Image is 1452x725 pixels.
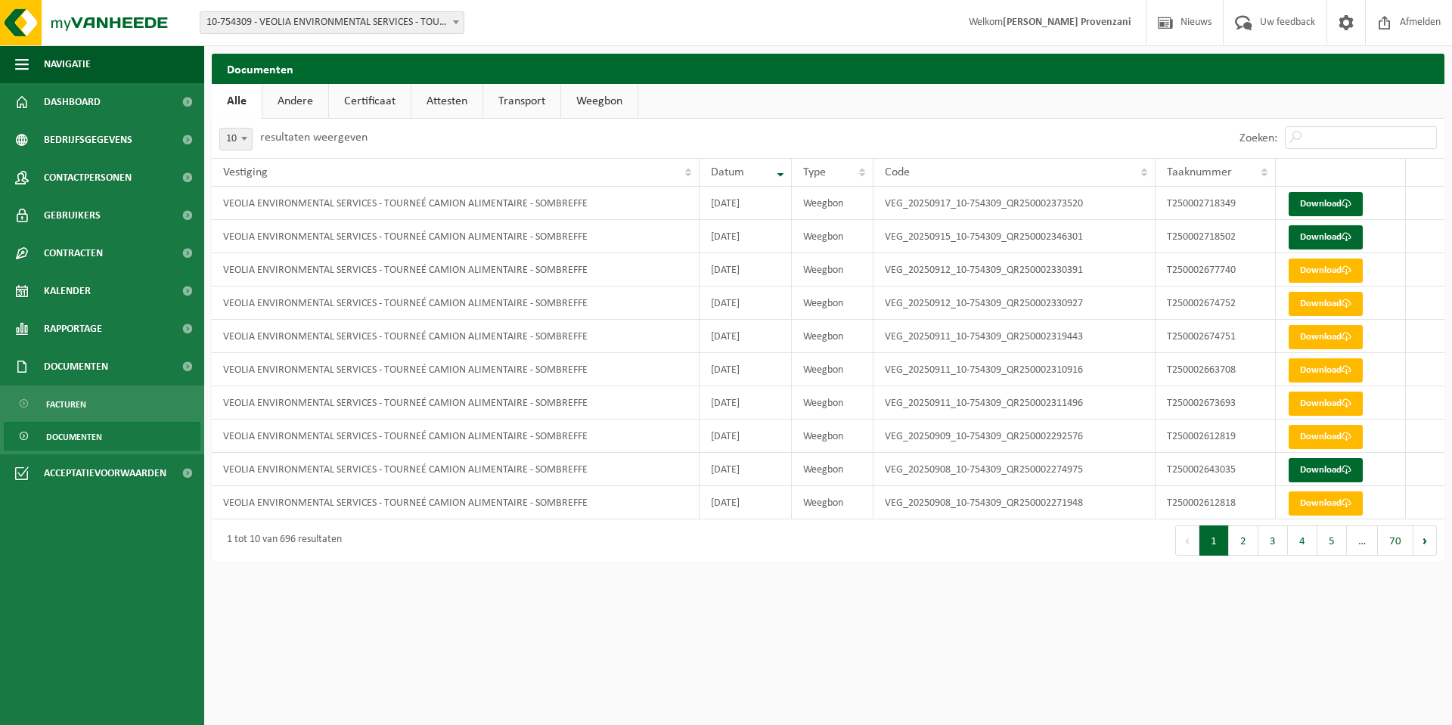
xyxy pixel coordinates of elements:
td: Weegbon [792,420,873,453]
td: VEOLIA ENVIRONMENTAL SERVICES - TOURNEÉ CAMION ALIMENTAIRE - SOMBREFFE [212,486,700,519]
span: … [1347,525,1378,556]
a: Download [1289,292,1363,316]
td: VEOLIA ENVIRONMENTAL SERVICES - TOURNEÉ CAMION ALIMENTAIRE - SOMBREFFE [212,420,700,453]
div: 1 tot 10 van 696 resultaten [219,527,342,554]
button: 1 [1199,525,1229,556]
td: VEG_20250908_10-754309_QR250002271948 [873,486,1156,519]
a: Download [1289,192,1363,216]
span: Vestiging [223,166,268,178]
td: Weegbon [792,486,873,519]
td: T250002663708 [1156,353,1276,386]
td: [DATE] [700,220,792,253]
a: Certificaat [329,84,411,119]
td: VEOLIA ENVIRONMENTAL SERVICES - TOURNEÉ CAMION ALIMENTAIRE - SOMBREFFE [212,386,700,420]
a: Documenten [4,422,200,451]
td: Weegbon [792,453,873,486]
td: [DATE] [700,486,792,519]
td: [DATE] [700,386,792,420]
span: Dashboard [44,83,101,121]
td: [DATE] [700,453,792,486]
td: VEOLIA ENVIRONMENTAL SERVICES - TOURNEÉ CAMION ALIMENTAIRE - SOMBREFFE [212,353,700,386]
a: Download [1289,458,1363,482]
td: T250002673693 [1156,386,1276,420]
td: VEOLIA ENVIRONMENTAL SERVICES - TOURNEÉ CAMION ALIMENTAIRE - SOMBREFFE [212,453,700,486]
button: 5 [1317,525,1347,556]
td: T250002718349 [1156,187,1276,220]
span: 10 [219,128,253,150]
td: T250002677740 [1156,253,1276,287]
button: 2 [1229,525,1258,556]
a: Download [1289,425,1363,449]
td: Weegbon [792,353,873,386]
span: Contactpersonen [44,159,132,197]
td: VEG_20250908_10-754309_QR250002274975 [873,453,1156,486]
span: 10 [220,129,252,150]
span: Rapportage [44,310,102,348]
span: Acceptatievoorwaarden [44,454,166,492]
td: VEOLIA ENVIRONMENTAL SERVICES - TOURNEÉ CAMION ALIMENTAIRE - SOMBREFFE [212,253,700,287]
td: Weegbon [792,386,873,420]
a: Transport [483,84,560,119]
td: [DATE] [700,287,792,320]
td: T250002674752 [1156,287,1276,320]
span: Bedrijfsgegevens [44,121,132,159]
span: 10-754309 - VEOLIA ENVIRONMENTAL SERVICES - TOURNEÉ CAMION ALIMENTAIRE - SOMBREFFE [200,12,464,33]
span: Type [803,166,826,178]
td: VEOLIA ENVIRONMENTAL SERVICES - TOURNEÉ CAMION ALIMENTAIRE - SOMBREFFE [212,220,700,253]
a: Alle [212,84,262,119]
span: 10-754309 - VEOLIA ENVIRONMENTAL SERVICES - TOURNEÉ CAMION ALIMENTAIRE - SOMBREFFE [200,11,464,34]
td: VEG_20250911_10-754309_QR250002311496 [873,386,1156,420]
label: Zoeken: [1239,132,1277,144]
td: T250002718502 [1156,220,1276,253]
button: 4 [1288,525,1317,556]
td: VEOLIA ENVIRONMENTAL SERVICES - TOURNEÉ CAMION ALIMENTAIRE - SOMBREFFE [212,187,700,220]
span: Kalender [44,272,91,310]
button: Previous [1175,525,1199,556]
a: Download [1289,325,1363,349]
td: VEG_20250911_10-754309_QR250002310916 [873,353,1156,386]
button: 3 [1258,525,1288,556]
td: VEG_20250912_10-754309_QR250002330927 [873,287,1156,320]
td: [DATE] [700,320,792,353]
a: Download [1289,392,1363,416]
td: VEOLIA ENVIRONMENTAL SERVICES - TOURNEÉ CAMION ALIMENTAIRE - SOMBREFFE [212,320,700,353]
td: Weegbon [792,220,873,253]
span: Documenten [46,423,102,451]
a: Facturen [4,389,200,418]
span: Documenten [44,348,108,386]
td: [DATE] [700,420,792,453]
td: VEG_20250909_10-754309_QR250002292576 [873,420,1156,453]
td: VEG_20250911_10-754309_QR250002319443 [873,320,1156,353]
td: VEOLIA ENVIRONMENTAL SERVICES - TOURNEÉ CAMION ALIMENTAIRE - SOMBREFFE [212,287,700,320]
span: Code [885,166,910,178]
h2: Documenten [212,54,1444,83]
span: Taaknummer [1167,166,1232,178]
td: Weegbon [792,253,873,287]
button: 70 [1378,525,1413,556]
span: Navigatie [44,45,91,83]
td: Weegbon [792,287,873,320]
td: Weegbon [792,320,873,353]
a: Andere [262,84,328,119]
td: T250002612818 [1156,486,1276,519]
td: [DATE] [700,187,792,220]
td: [DATE] [700,253,792,287]
span: Gebruikers [44,197,101,234]
td: Weegbon [792,187,873,220]
span: Facturen [46,390,86,419]
a: Download [1289,491,1363,516]
strong: [PERSON_NAME] Provenzani [1003,17,1131,28]
td: T250002643035 [1156,453,1276,486]
td: T250002674751 [1156,320,1276,353]
span: Contracten [44,234,103,272]
button: Next [1413,525,1437,556]
span: Datum [711,166,744,178]
a: Attesten [411,84,482,119]
td: VEG_20250917_10-754309_QR250002373520 [873,187,1156,220]
a: Download [1289,358,1363,383]
td: VEG_20250912_10-754309_QR250002330391 [873,253,1156,287]
label: resultaten weergeven [260,132,368,144]
td: [DATE] [700,353,792,386]
a: Weegbon [561,84,638,119]
a: Download [1289,225,1363,249]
